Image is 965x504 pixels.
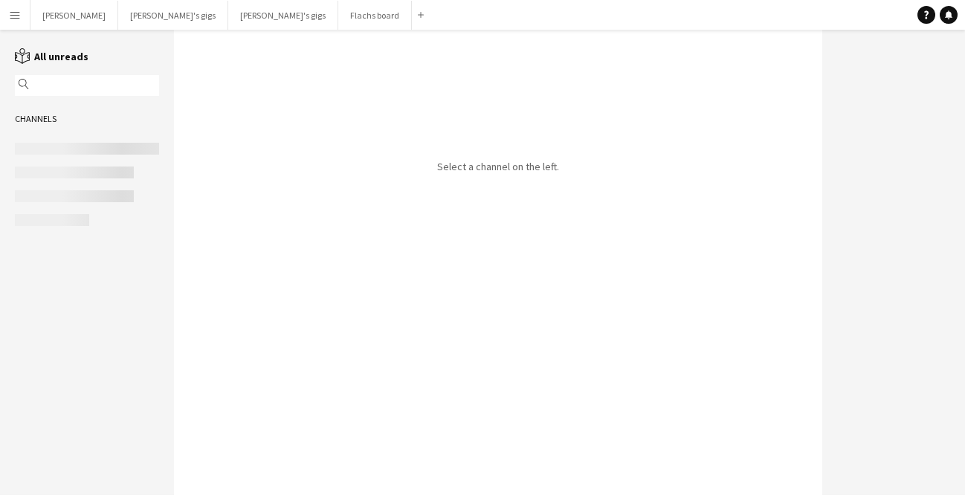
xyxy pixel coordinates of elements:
a: All unreads [15,50,88,63]
button: [PERSON_NAME]'s gigs [118,1,228,30]
button: Flachs board [338,1,412,30]
p: Select a channel on the left. [437,160,559,173]
button: [PERSON_NAME] [30,1,118,30]
button: [PERSON_NAME]'s gigs [228,1,338,30]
